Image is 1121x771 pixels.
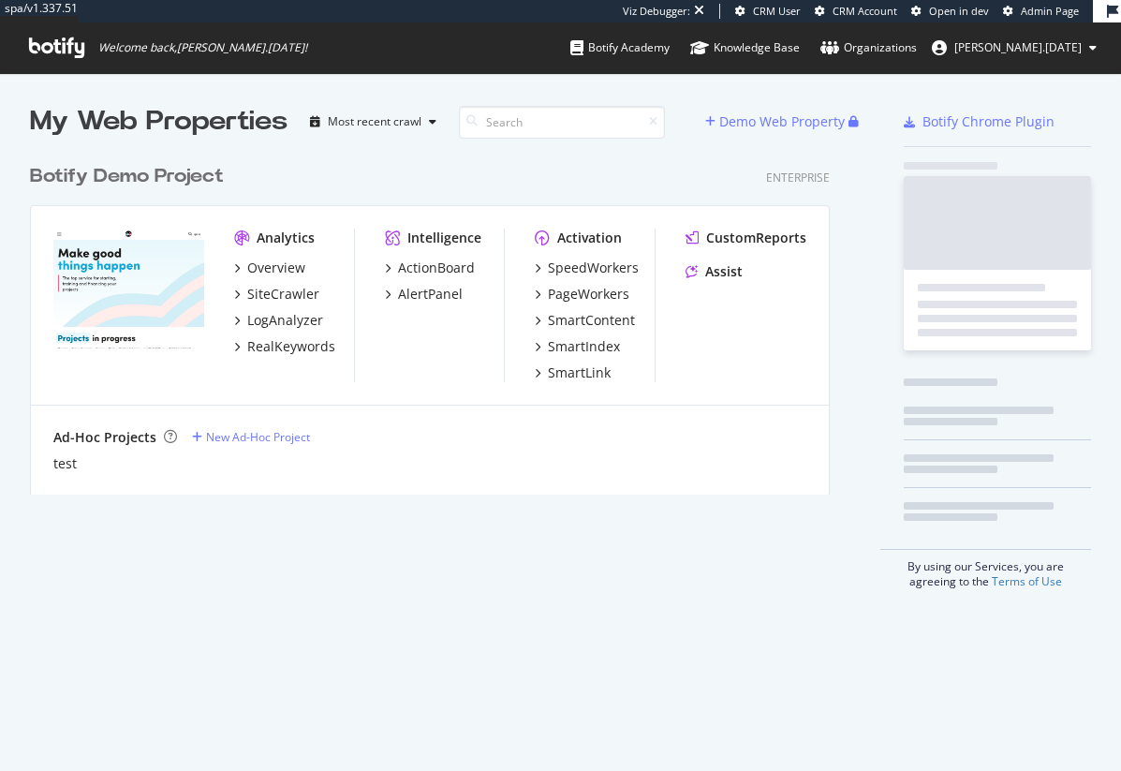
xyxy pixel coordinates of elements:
a: Botify Demo Project [30,163,231,190]
a: Overview [234,259,305,277]
a: Organizations [820,22,917,73]
div: Assist [705,262,743,281]
a: SmartContent [535,311,635,330]
a: Botify Academy [570,22,670,73]
a: CRM User [735,4,801,19]
a: CRM Account [815,4,897,19]
div: Enterprise [766,170,830,185]
div: Botify Chrome Plugin [922,112,1055,131]
span: Open in dev [929,4,989,18]
a: CustomReports [686,229,806,247]
div: ActionBoard [398,259,475,277]
div: SmartContent [548,311,635,330]
a: PageWorkers [535,285,629,304]
span: Welcome back, [PERSON_NAME].[DATE] ! [98,40,307,55]
div: Ad-Hoc Projects [53,428,156,447]
img: ulule.com [53,229,204,349]
div: Activation [557,229,622,247]
span: CRM Account [833,4,897,18]
a: SiteCrawler [234,285,319,304]
div: SmartLink [548,363,611,382]
div: By using our Services, you are agreeing to the [880,549,1091,589]
a: New Ad-Hoc Project [192,429,310,445]
button: [PERSON_NAME].[DATE] [917,33,1112,63]
div: Botify Demo Project [30,163,224,190]
a: Terms of Use [992,573,1062,589]
span: alexander.ramadan [954,39,1082,55]
div: Knowledge Base [690,38,800,57]
div: Most recent crawl [328,116,421,127]
button: Demo Web Property [705,107,848,137]
div: SpeedWorkers [548,259,639,277]
input: Search [459,106,665,139]
div: SiteCrawler [247,285,319,304]
a: Botify Chrome Plugin [904,112,1055,131]
div: Demo Web Property [719,112,845,131]
a: Assist [686,262,743,281]
div: New Ad-Hoc Project [206,429,310,445]
div: RealKeywords [247,337,335,356]
a: RealKeywords [234,337,335,356]
div: My Web Properties [30,103,288,141]
a: SmartIndex [535,337,620,356]
div: AlertPanel [398,285,463,304]
a: SmartLink [535,363,611,382]
a: Admin Page [1003,4,1079,19]
span: CRM User [753,4,801,18]
div: SmartIndex [548,337,620,356]
div: CustomReports [706,229,806,247]
div: Overview [247,259,305,277]
a: test [53,454,77,473]
div: PageWorkers [548,285,629,304]
a: ActionBoard [385,259,475,277]
span: Admin Page [1021,4,1079,18]
div: grid [30,141,845,495]
a: AlertPanel [385,285,463,304]
a: Knowledge Base [690,22,800,73]
div: Organizations [820,38,917,57]
button: Most recent crawl [302,107,444,137]
a: LogAnalyzer [234,311,323,330]
div: Botify Academy [570,38,670,57]
a: Open in dev [911,4,989,19]
div: LogAnalyzer [247,311,323,330]
a: SpeedWorkers [535,259,639,277]
div: Viz Debugger: [623,4,690,19]
div: Intelligence [407,229,481,247]
div: Analytics [257,229,315,247]
a: Demo Web Property [705,113,848,129]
